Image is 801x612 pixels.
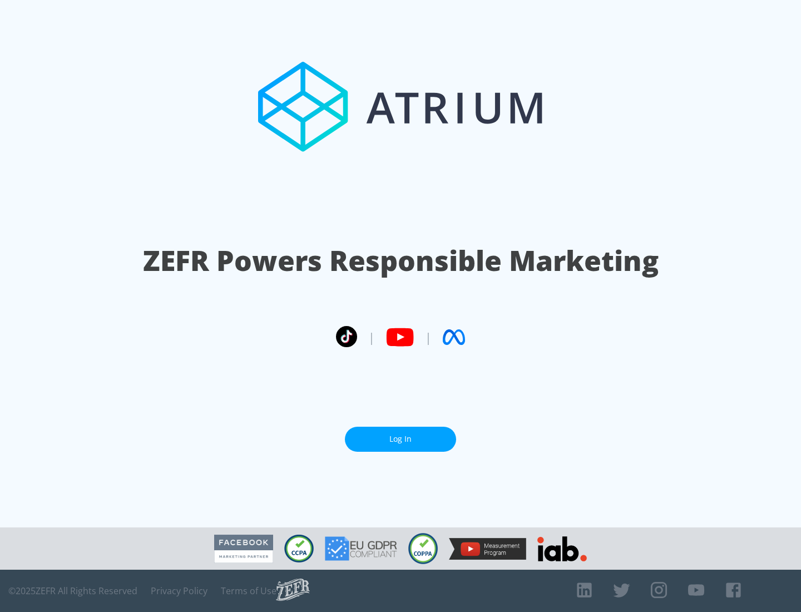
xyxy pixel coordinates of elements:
img: CCPA Compliant [284,535,314,562]
h1: ZEFR Powers Responsible Marketing [143,241,659,280]
a: Log In [345,427,456,452]
span: © 2025 ZEFR All Rights Reserved [8,585,137,596]
img: YouTube Measurement Program [449,538,526,560]
a: Privacy Policy [151,585,207,596]
a: Terms of Use [221,585,276,596]
img: Facebook Marketing Partner [214,535,273,563]
img: COPPA Compliant [408,533,438,564]
span: | [425,329,432,346]
img: IAB [537,536,587,561]
span: | [368,329,375,346]
img: GDPR Compliant [325,536,397,561]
